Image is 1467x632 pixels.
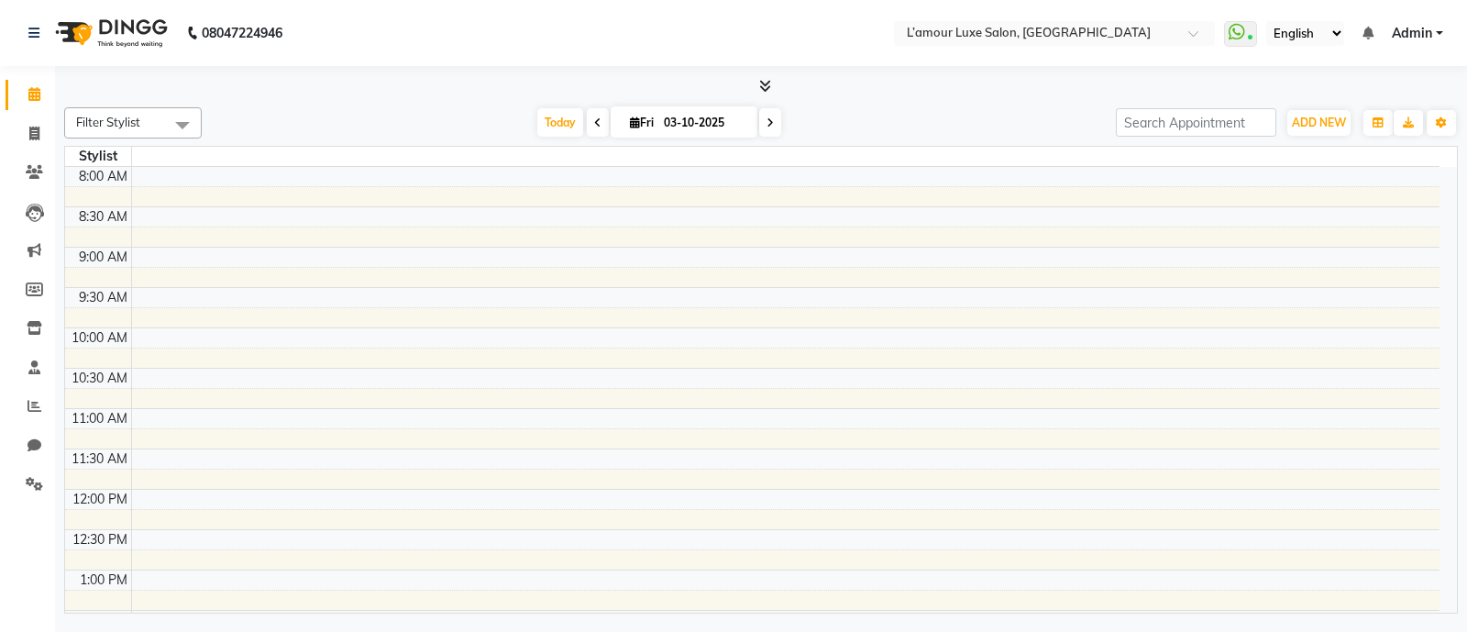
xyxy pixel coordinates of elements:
[68,369,131,388] div: 10:30 AM
[537,108,583,137] span: Today
[65,147,131,166] div: Stylist
[75,288,131,307] div: 9:30 AM
[47,7,172,59] img: logo
[69,490,131,509] div: 12:00 PM
[202,7,282,59] b: 08047224946
[658,109,750,137] input: 2025-10-03
[625,116,658,129] span: Fri
[75,207,131,227] div: 8:30 AM
[1392,24,1432,43] span: Admin
[76,571,131,590] div: 1:00 PM
[75,248,131,267] div: 9:00 AM
[75,167,131,186] div: 8:00 AM
[68,328,131,348] div: 10:00 AM
[76,115,140,129] span: Filter Stylist
[76,611,131,630] div: 1:30 PM
[1116,108,1276,137] input: Search Appointment
[1292,116,1346,129] span: ADD NEW
[68,409,131,428] div: 11:00 AM
[69,530,131,549] div: 12:30 PM
[1287,110,1351,136] button: ADD NEW
[68,449,131,469] div: 11:30 AM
